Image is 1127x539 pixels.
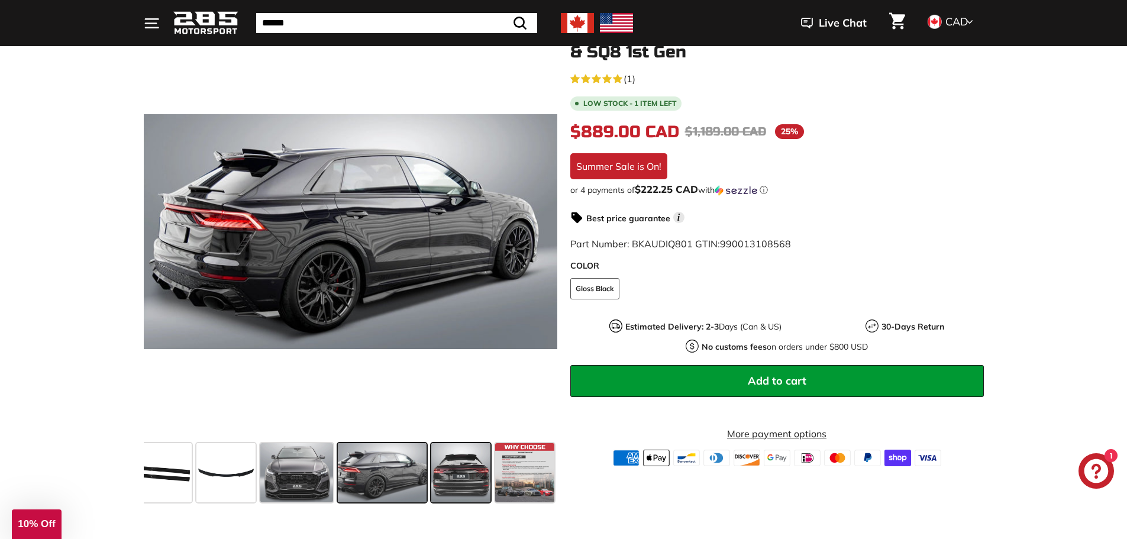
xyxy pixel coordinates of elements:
[915,450,941,466] img: visa
[586,213,670,224] strong: Best price guarantee
[786,8,882,38] button: Live Chat
[635,183,698,195] span: $222.25 CAD
[819,15,867,31] span: Live Chat
[882,3,912,43] a: Cart
[570,260,984,272] label: COLOR
[625,321,782,333] p: Days (Can & US)
[570,238,791,250] span: Part Number: BKAUDIQ801 GTIN:
[624,72,635,86] span: (1)
[945,15,968,28] span: CAD
[854,450,881,466] img: paypal
[643,450,670,466] img: apple_pay
[12,509,62,539] div: 10% Off
[570,365,984,397] button: Add to cart
[583,100,677,107] span: Low stock - 1 item left
[625,321,719,332] strong: Estimated Delivery: 2-3
[18,518,55,530] span: 10% Off
[570,122,679,142] span: $889.00 CAD
[673,212,684,223] span: i
[702,341,767,352] strong: No customs fees
[570,70,984,86] a: 5.0 rating (1 votes)
[702,341,868,353] p: on orders under $800 USD
[570,153,667,179] div: Summer Sale is On!
[884,450,911,466] img: shopify_pay
[720,238,791,250] span: 990013108568
[613,450,640,466] img: american_express
[570,427,984,441] a: More payment options
[256,13,537,33] input: Search
[794,450,821,466] img: ideal
[570,184,984,196] div: or 4 payments of$222.25 CADwithSezzle Click to learn more about Sezzle
[734,450,760,466] img: discover
[1075,453,1118,492] inbox-online-store-chat: Shopify online store chat
[570,184,984,196] div: or 4 payments of with
[173,9,238,37] img: Logo_285_Motorsport_areodynamics_components
[748,374,806,388] span: Add to cart
[703,450,730,466] img: diners_club
[775,124,804,139] span: 25%
[685,124,766,139] span: $1,189.00 CAD
[673,450,700,466] img: bancontact
[824,450,851,466] img: master
[881,321,944,332] strong: 30-Days Return
[764,450,790,466] img: google_pay
[715,185,757,196] img: Sezzle
[570,25,984,62] h1: 5-Piece Body Kit - [DATE]-[DATE] Audi Q8 S-Line & SQ8 1st Gen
